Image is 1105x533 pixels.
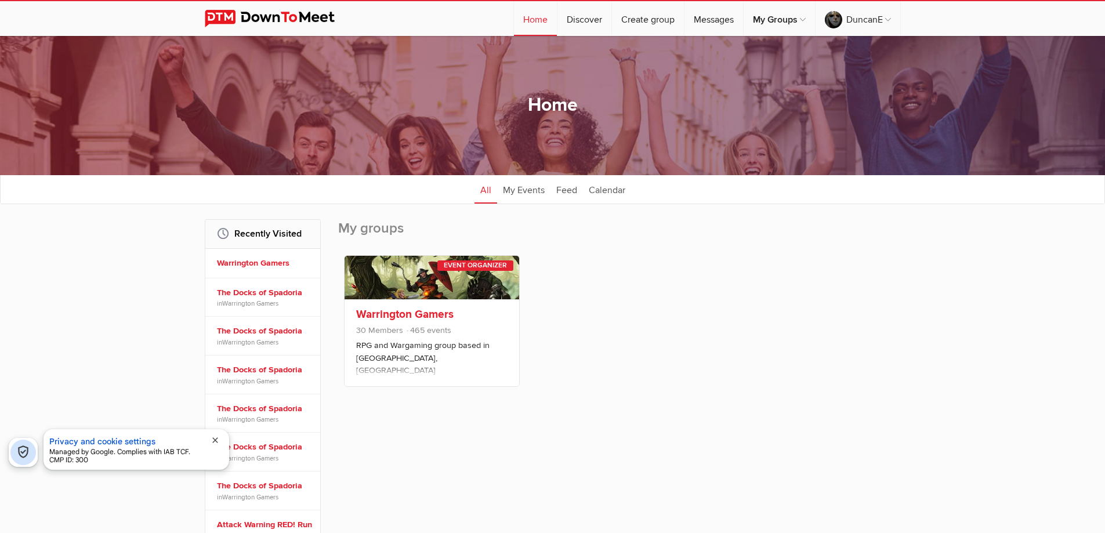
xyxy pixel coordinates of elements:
a: Messages [684,1,743,36]
a: Warrington Gamers [356,307,454,321]
span: in [217,376,312,386]
a: Warrington Gamers [222,454,278,462]
span: in [217,492,312,502]
a: Warrington Gamers [222,338,278,346]
a: Calendar [583,175,631,204]
img: DownToMeet [205,10,353,27]
p: RPG and Wargaming group based in [GEOGRAPHIC_DATA], [GEOGRAPHIC_DATA] [356,339,508,377]
a: The Docks of Spadoria [217,287,312,299]
a: Warrington Gamers [222,493,278,501]
a: Discover [557,1,611,36]
a: Warrington Gamers [217,257,312,270]
a: The Docks of Spadoria [217,480,312,492]
h1: Home [528,93,578,118]
span: 465 events [405,325,451,335]
a: The Docks of Spadoria [217,364,312,376]
a: The Docks of Spadoria [217,441,312,454]
a: Warrington Gamers [222,299,278,307]
span: 30 Members [356,325,403,335]
div: Event Organizer [437,260,513,271]
a: Feed [550,175,583,204]
span: in [217,454,312,463]
h2: Recently Visited [217,220,309,248]
a: DuncanE [816,1,900,36]
a: The Docks of Spadoria [217,325,312,338]
a: My Groups [744,1,815,36]
a: Warrington Gamers [222,415,278,423]
span: in [217,415,312,424]
a: Home [514,1,557,36]
a: The Docks of Spadoria [217,403,312,415]
a: Warrington Gamers [222,377,278,385]
span: in [217,299,312,308]
span: in [217,338,312,347]
a: All [474,175,497,204]
h2: My groups [338,219,901,249]
a: My Events [497,175,550,204]
a: Create group [612,1,684,36]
